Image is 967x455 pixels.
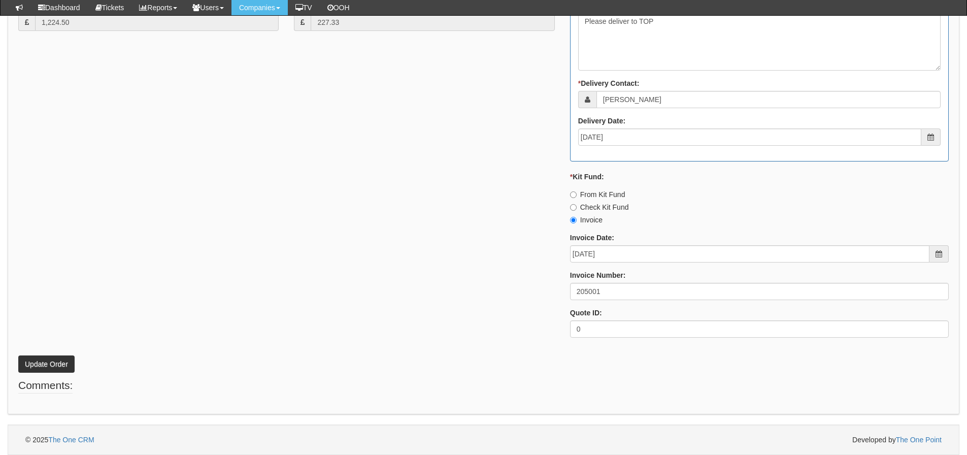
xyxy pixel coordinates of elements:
[578,13,941,71] textarea: Please deliver to TOP
[570,308,602,318] label: Quote ID:
[570,202,629,212] label: Check Kit Fund
[570,270,626,280] label: Invoice Number:
[570,215,603,225] label: Invoice
[570,191,577,198] input: From Kit Fund
[578,78,640,88] label: Delivery Contact:
[18,378,73,394] legend: Comments:
[570,217,577,223] input: Invoice
[578,116,625,126] label: Delivery Date:
[570,172,604,182] label: Kit Fund:
[570,189,625,200] label: From Kit Fund
[48,436,94,444] a: The One CRM
[896,436,942,444] a: The One Point
[25,436,94,444] span: © 2025
[570,204,577,211] input: Check Kit Fund
[570,233,614,243] label: Invoice Date:
[18,355,75,373] button: Update Order
[852,435,942,445] span: Developed by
